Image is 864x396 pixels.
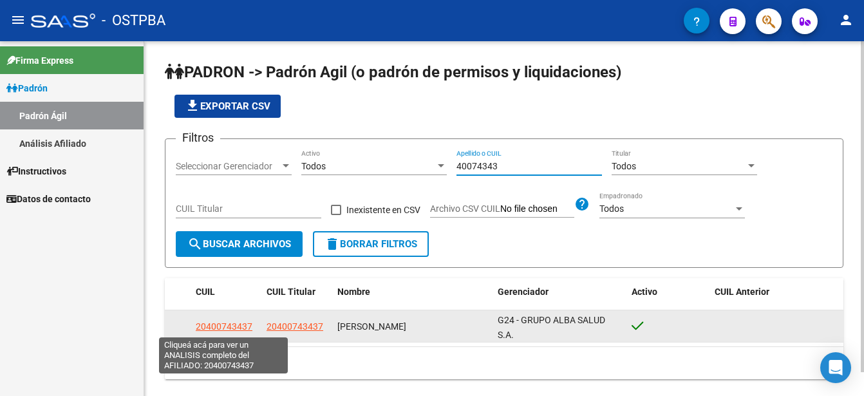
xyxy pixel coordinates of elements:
[185,100,270,112] span: Exportar CSV
[6,192,91,206] span: Datos de contacto
[324,238,417,250] span: Borrar Filtros
[6,53,73,68] span: Firma Express
[626,278,709,306] datatable-header-cell: Activo
[498,315,605,340] span: G24 - GRUPO ALBA SALUD S.A.
[6,81,48,95] span: Padrón
[6,164,66,178] span: Instructivos
[500,203,574,215] input: Archivo CSV CUIL
[187,238,291,250] span: Buscar Archivos
[337,287,370,297] span: Nombre
[301,161,326,171] span: Todos
[261,278,332,306] datatable-header-cell: CUIL Titular
[267,321,323,332] span: 20400743437
[332,278,493,306] datatable-header-cell: Nombre
[820,352,851,383] div: Open Intercom Messenger
[174,95,281,118] button: Exportar CSV
[196,287,215,297] span: CUIL
[10,12,26,28] mat-icon: menu
[191,278,261,306] datatable-header-cell: CUIL
[102,6,165,35] span: - OSTPBA
[599,203,624,214] span: Todos
[187,236,203,252] mat-icon: search
[165,63,621,81] span: PADRON -> Padrón Agil (o padrón de permisos y liquidaciones)
[176,231,303,257] button: Buscar Archivos
[196,321,252,332] span: 20400743437
[176,129,220,147] h3: Filtros
[313,231,429,257] button: Borrar Filtros
[185,98,200,113] mat-icon: file_download
[165,347,843,379] div: 1 total
[493,278,627,306] datatable-header-cell: Gerenciador
[324,236,340,252] mat-icon: delete
[709,278,844,306] datatable-header-cell: CUIL Anterior
[430,203,500,214] span: Archivo CSV CUIL
[715,287,769,297] span: CUIL Anterior
[267,287,315,297] span: CUIL Titular
[346,202,420,218] span: Inexistente en CSV
[838,12,854,28] mat-icon: person
[176,161,280,172] span: Seleccionar Gerenciador
[498,287,549,297] span: Gerenciador
[612,161,636,171] span: Todos
[337,321,406,332] span: [PERSON_NAME]
[632,287,657,297] span: Activo
[574,196,590,212] mat-icon: help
